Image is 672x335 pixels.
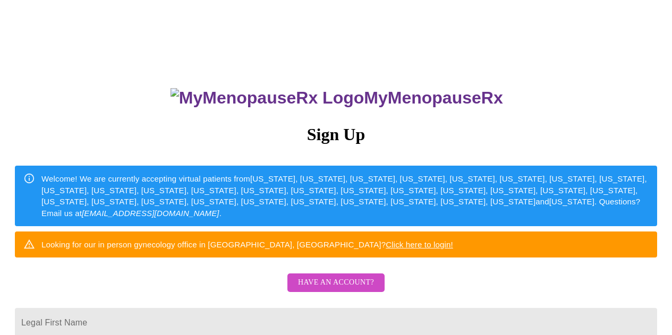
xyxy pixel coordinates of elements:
a: Click here to login! [386,240,453,249]
h3: Sign Up [15,125,657,144]
h3: MyMenopauseRx [16,88,658,108]
a: Have an account? [285,285,387,294]
span: Have an account? [298,276,374,289]
div: Looking for our in person gynecology office in [GEOGRAPHIC_DATA], [GEOGRAPHIC_DATA]? [41,235,453,254]
em: [EMAIL_ADDRESS][DOMAIN_NAME] [82,209,219,218]
div: Welcome! We are currently accepting virtual patients from [US_STATE], [US_STATE], [US_STATE], [US... [41,169,649,223]
button: Have an account? [287,273,385,292]
img: MyMenopauseRx Logo [171,88,364,108]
